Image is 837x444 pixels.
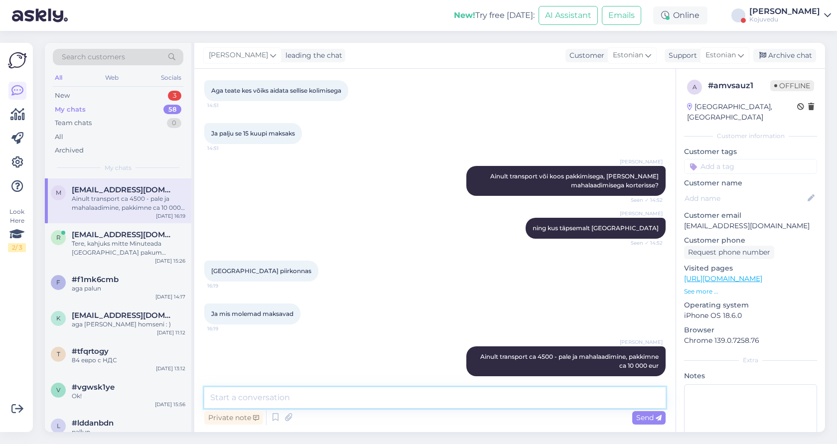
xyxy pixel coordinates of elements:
span: Estonian [613,50,643,61]
span: Aga teate kes võiks aidata sellise kolimisega [211,87,341,94]
span: k [56,314,61,322]
span: Estonian [705,50,736,61]
input: Add a tag [684,159,817,174]
div: Ok! [72,392,185,401]
div: [DATE] 14:17 [155,293,185,300]
span: My chats [105,163,132,172]
div: [PERSON_NAME] [749,7,820,15]
span: ning kus täpsemalt [GEOGRAPHIC_DATA] [533,224,659,232]
div: Request phone number [684,246,774,259]
div: Team chats [55,118,92,128]
div: Private note [204,411,263,425]
span: a [693,83,697,91]
div: Web [103,71,121,84]
span: [PERSON_NAME] [620,338,663,346]
span: m [56,189,61,196]
div: 58 [163,105,181,115]
span: [PERSON_NAME] [209,50,268,61]
span: r [56,234,61,241]
p: Customer email [684,210,817,221]
img: Askly Logo [8,51,27,70]
span: #tfqrtogy [72,347,109,356]
p: Customer phone [684,235,817,246]
span: l [57,422,60,430]
p: Chrome 139.0.7258.76 [684,335,817,346]
div: Ainult transport ca 4500 - pale ja mahalaadimine, pakkimne ca 10 000 eur [72,194,185,212]
div: All [55,132,63,142]
a: [URL][DOMAIN_NAME] [684,274,762,283]
input: Add name [685,193,806,204]
span: Ja mis molemad maksavad [211,310,293,317]
div: Extra [684,356,817,365]
span: f [56,279,60,286]
span: 14:51 [207,102,245,109]
button: Emails [602,6,641,25]
div: aga palun [72,284,185,293]
span: 16:19 [207,325,245,332]
div: aga [PERSON_NAME] homseni : ) [72,320,185,329]
span: t [57,350,60,358]
p: [EMAIL_ADDRESS][DOMAIN_NAME] [684,221,817,231]
span: [PERSON_NAME] [620,210,663,217]
div: Archive chat [753,49,816,62]
p: Visited pages [684,263,817,274]
span: maeniit@gmail.com [72,185,175,194]
button: AI Assistant [539,6,598,25]
span: Offline [770,80,814,91]
div: All [53,71,64,84]
span: rebaneinna@gmail.com [72,230,175,239]
span: #lddanbdn [72,419,114,428]
div: Look Here [8,207,26,252]
div: Support [665,50,697,61]
div: [GEOGRAPHIC_DATA], [GEOGRAPHIC_DATA] [687,102,797,123]
div: 84 евро с НДС [72,356,185,365]
div: New [55,91,70,101]
p: Customer tags [684,147,817,157]
div: 3 [168,91,181,101]
span: Ja palju se 15 kuupi maksaks [211,130,295,137]
span: karlmartinkarus@gmail.com [72,311,175,320]
span: #vgwsk1ye [72,383,115,392]
div: 2 / 3 [8,243,26,252]
div: pallun [72,428,185,437]
div: My chats [55,105,86,115]
div: [DATE] 13:12 [156,365,185,372]
div: leading the chat [281,50,342,61]
span: Ainult transport või koos pakkimisega, [PERSON_NAME] mahalaadimisega korterisse? [490,172,660,189]
span: [PERSON_NAME] [620,158,663,165]
p: Browser [684,325,817,335]
p: Customer name [684,178,817,188]
span: 16:19 [207,282,245,290]
div: Socials [159,71,183,84]
div: [DATE] 15:26 [155,257,185,265]
span: 16:23 [625,377,663,384]
div: Customer information [684,132,817,141]
div: Customer [565,50,604,61]
span: Seen ✓ 14:52 [625,196,663,204]
span: 14:51 [207,145,245,152]
div: 0 [167,118,181,128]
div: Try free [DATE]: [454,9,535,21]
span: [GEOGRAPHIC_DATA] piirkonnas [211,267,311,275]
p: See more ... [684,287,817,296]
span: Ainult transport ca 4500 - pale ja mahalaadimine, pakkimne ca 10 000 eur [480,353,660,369]
span: #f1mk6cmb [72,275,119,284]
p: Notes [684,371,817,381]
div: Archived [55,146,84,155]
div: Kojuvedu [749,15,820,23]
div: # amvsauz1 [708,80,770,92]
a: [PERSON_NAME]Kojuvedu [749,7,831,23]
div: Online [653,6,707,24]
b: New! [454,10,475,20]
div: [DATE] 15:56 [155,401,185,408]
div: [DATE] 16:19 [156,212,185,220]
p: Operating system [684,300,817,310]
div: Tere, kahjuks mitte Minuteada [GEOGRAPHIC_DATA] pakum teenust [DOMAIN_NAME] [72,239,185,257]
span: Seen ✓ 14:52 [625,239,663,247]
span: Send [636,413,662,422]
span: Search customers [62,52,125,62]
div: [DATE] 11:12 [157,329,185,336]
p: iPhone OS 18.6.0 [684,310,817,321]
span: v [56,386,60,394]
